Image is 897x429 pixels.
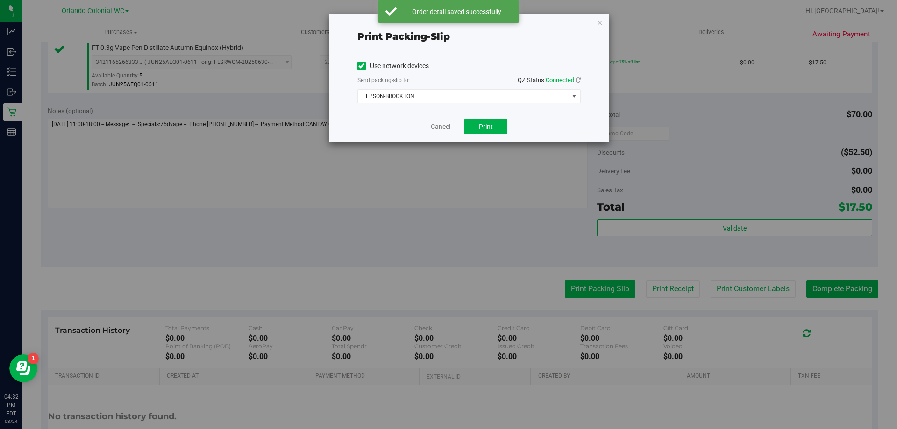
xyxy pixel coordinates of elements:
button: Print [464,119,507,134]
label: Send packing-slip to: [357,76,410,84]
span: Connected [546,77,574,84]
div: Order detail saved successfully [402,7,512,16]
label: Use network devices [357,61,429,71]
span: select [568,90,580,103]
iframe: Resource center unread badge [28,353,39,364]
span: QZ Status: [518,77,581,84]
a: Cancel [431,122,450,132]
span: Print [479,123,493,130]
iframe: Resource center [9,354,37,382]
span: Print packing-slip [357,31,450,42]
span: EPSON-BROCKTON [358,90,569,103]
